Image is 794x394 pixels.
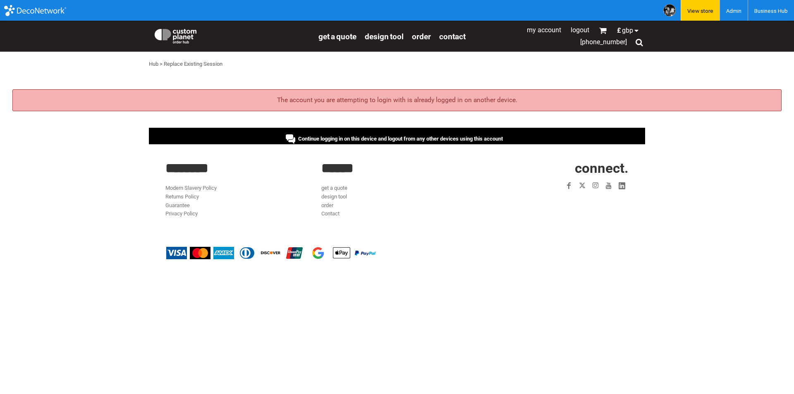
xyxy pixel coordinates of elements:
span: GBP [622,27,633,34]
iframe: Customer reviews powered by Trustpilot [514,197,629,207]
img: Mastercard [190,247,210,259]
img: Discover [261,247,281,259]
img: Apple Pay [331,247,352,259]
a: Logout [571,26,589,34]
a: Guarantee [165,202,190,208]
img: China UnionPay [284,247,305,259]
div: The account you are attempting to login with is already logged in on another device. [12,89,782,111]
span: get a quote [318,32,356,41]
a: order [412,31,431,41]
img: Custom Planet [153,27,198,43]
img: PayPal [355,251,375,256]
img: Google Pay [308,247,328,259]
a: order [321,202,333,208]
span: Continue logging in on this device and logout from any other devices using this account [298,136,503,142]
a: design tool [365,31,404,41]
a: My Account [527,26,561,34]
span: £ [617,27,622,34]
div: Replace Existing Session [164,60,222,69]
span: Contact [439,32,466,41]
span: [PHONE_NUMBER] [580,38,627,46]
a: Modern Slavery Policy [165,185,217,191]
span: order [412,32,431,41]
img: American Express [213,247,234,259]
a: Contact [321,210,340,217]
a: design tool [321,193,347,200]
img: Diners Club [237,247,258,259]
a: Hub [149,61,158,67]
a: Contact [439,31,466,41]
a: get a quote [321,185,347,191]
a: get a quote [318,31,356,41]
a: Returns Policy [165,193,199,200]
h2: CONNECT. [478,161,629,175]
a: Custom Planet [149,23,314,48]
a: Privacy Policy [165,210,198,217]
img: Visa [166,247,187,259]
span: design tool [365,32,404,41]
div: > [160,60,163,69]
